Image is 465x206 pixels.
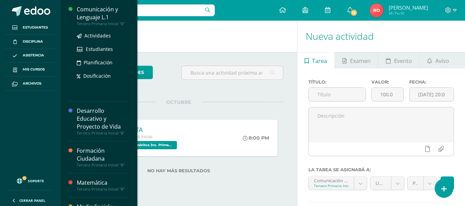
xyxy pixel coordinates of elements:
[77,163,129,167] div: Tercero Primaria Inicial "B"
[420,52,456,68] a: Aviso
[77,179,129,192] a: MatemáticaTercero Primaria Inicial "B"
[28,178,44,183] span: Soporte
[77,131,129,135] div: Tercero Primaria Inicial "B"
[6,77,55,91] a: Archivos
[297,52,335,68] a: Tarea
[155,99,202,105] span: OCTUBRE
[77,58,129,66] a: Planificación
[6,21,55,35] a: Estudiantes
[389,4,428,11] span: [PERSON_NAME]
[65,4,215,16] input: Busca un usuario...
[77,45,129,53] a: Estudiantes
[108,127,179,134] div: CONDUCTA
[389,10,428,16] span: Mi Perfil
[308,79,366,85] label: Título:
[23,81,41,86] span: Archivos
[69,21,289,52] h1: Actividades
[378,52,419,68] a: Evento
[308,167,454,172] label: La tarea se asignará a:
[23,39,43,44] span: Disciplina
[77,187,129,192] div: Tercero Primaria Inicial "B"
[376,177,386,190] span: Unidad 4
[314,177,349,183] div: Comunicación y Lenguaje L.1 'B'
[84,32,111,39] span: Actividades
[83,73,111,79] span: Dosificación
[314,183,349,188] div: Tercero Primaria Inicial
[350,9,358,17] span: 15
[408,177,436,190] a: Prueba de Logro (30.0%)
[350,53,371,69] span: Examen
[312,53,327,69] span: Tarea
[370,177,404,190] a: Unidad 4
[19,198,45,203] span: Cerrar panel
[372,88,403,101] input: Puntos máximos
[394,53,412,69] span: Evento
[435,53,449,69] span: Aviso
[77,107,129,131] div: Desarrollo Educativo y Proyecto de Vida
[77,72,129,80] a: Dosificación
[23,25,48,30] span: Estudiantes
[77,6,129,26] a: Comunicación y Lenguaje L.1Tercero Primaria Inicial "B"
[409,79,454,85] label: Fecha:
[77,21,129,26] div: Tercero Primaria Inicial "B"
[77,147,129,163] div: Formación Ciudadana
[77,107,129,135] a: Desarrollo Educativo y Proyecto de VidaTercero Primaria Inicial "B"
[23,67,45,72] span: Mis cursos
[410,88,454,101] input: Fecha de entrega
[6,49,55,63] a: Asistencia
[8,172,52,188] a: Soporte
[74,168,283,173] label: No hay más resultados
[108,141,177,149] span: Méritos y Deméritos 3ro. Primaria ¨B¨ 'B'
[243,135,269,141] div: 8:00 PM
[309,88,366,101] input: Título
[77,147,129,167] a: Formación CiudadanaTercero Primaria Inicial "B"
[84,59,113,66] span: Planificación
[6,35,55,49] a: Disciplina
[23,53,44,58] span: Asistencia
[335,52,378,68] a: Examen
[309,177,367,190] a: Comunicación y Lenguaje L.1 'B'Tercero Primaria Inicial
[6,63,55,77] a: Mis cursos
[182,66,283,79] input: Busca una actividad próxima aquí...
[370,3,383,17] img: 6450864595b8ae7be417f180d76863c3.png
[306,21,457,52] h1: Nueva actividad
[86,46,113,52] span: Estudiantes
[413,177,418,190] span: Prueba de Logro (30.0%)
[77,32,129,40] a: Actividades
[371,79,404,85] label: Valor:
[77,179,129,187] div: Matemática
[77,6,129,21] div: Comunicación y Lenguaje L.1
